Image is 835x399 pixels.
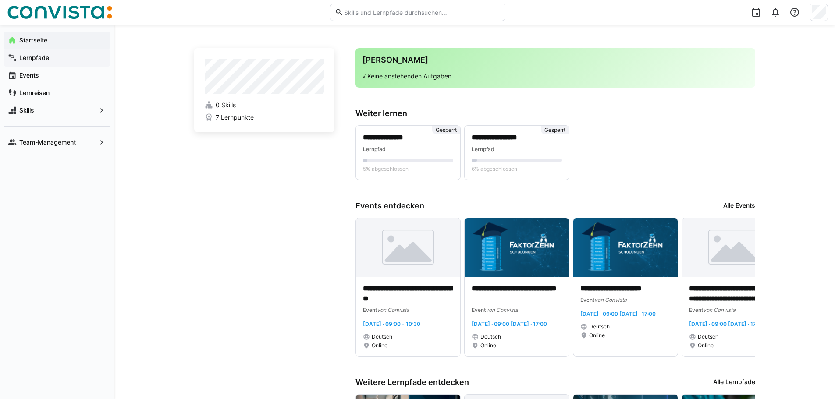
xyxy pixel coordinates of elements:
span: [DATE] · 09:00 [DATE] · 17:00 [689,321,764,327]
span: [DATE] · 09:00 - 10:30 [363,321,420,327]
img: image [356,218,460,277]
span: Lernpfad [472,146,494,152]
span: Online [480,342,496,349]
img: image [682,218,786,277]
span: [DATE] · 09:00 [DATE] · 17:00 [580,311,656,317]
h3: Weiter lernen [355,109,755,118]
span: Event [580,297,594,303]
a: 0 Skills [205,101,324,109]
span: Gesperrt [436,127,457,134]
h3: [PERSON_NAME] [362,55,748,65]
a: Alle Lernpfade [713,378,755,387]
span: 7 Lernpunkte [216,113,254,122]
span: 5% abgeschlossen [363,166,409,173]
img: image [573,218,678,277]
a: Alle Events [723,201,755,211]
input: Skills und Lernpfade durchsuchen… [343,8,500,16]
span: von Convista [377,307,409,313]
span: Online [698,342,714,349]
span: [DATE] · 09:00 [DATE] · 17:00 [472,321,547,327]
span: 6% abgeschlossen [472,166,517,173]
span: Gesperrt [544,127,565,134]
span: Deutsch [698,333,718,340]
span: Deutsch [480,333,501,340]
span: Online [589,332,605,339]
span: von Convista [594,297,627,303]
span: Event [472,307,486,313]
span: Online [372,342,387,349]
span: Event [689,307,703,313]
span: Event [363,307,377,313]
img: image [465,218,569,277]
span: von Convista [703,307,736,313]
span: 0 Skills [216,101,236,109]
span: von Convista [486,307,518,313]
h3: Weitere Lernpfade entdecken [355,378,469,387]
p: √ Keine anstehenden Aufgaben [362,72,748,81]
span: Lernpfad [363,146,386,152]
span: Deutsch [589,323,610,330]
h3: Events entdecken [355,201,424,211]
span: Deutsch [372,333,392,340]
